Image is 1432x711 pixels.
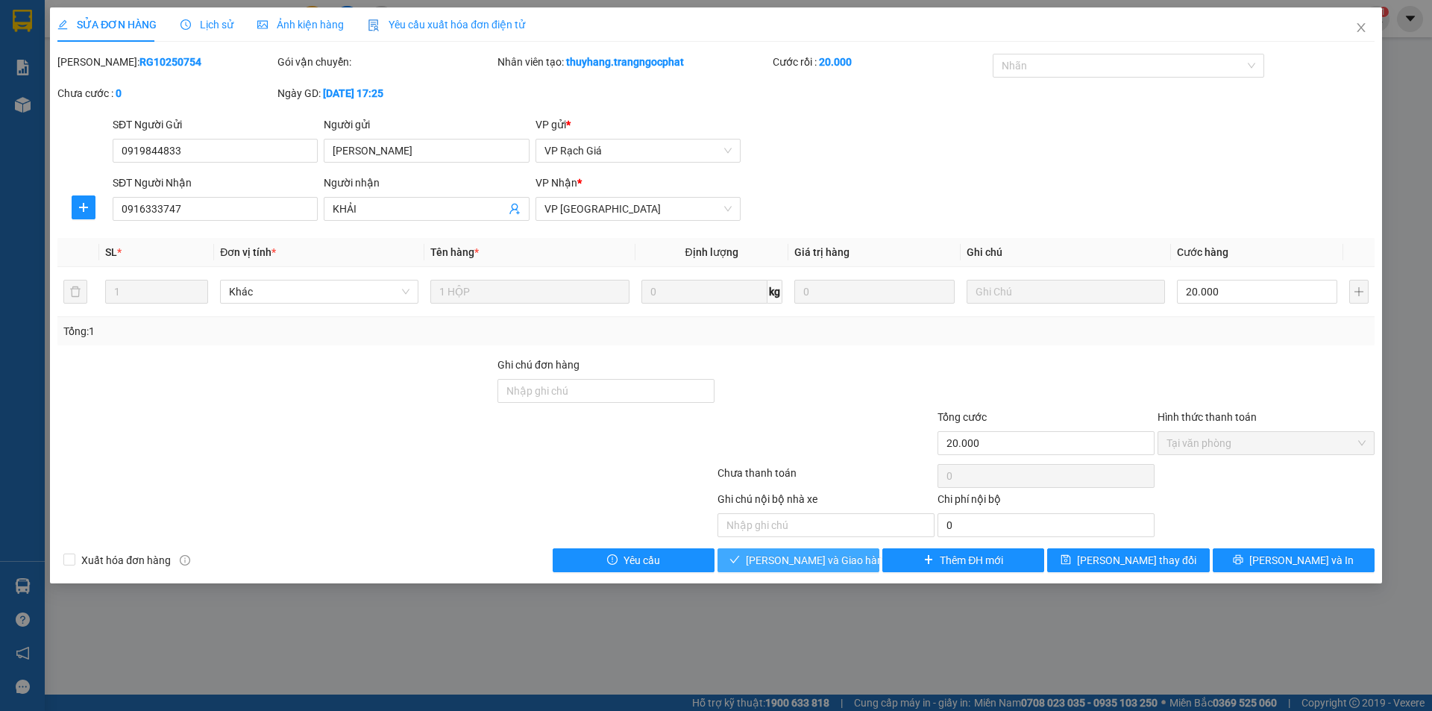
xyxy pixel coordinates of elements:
span: Cước hàng [1177,246,1228,258]
span: plus [923,554,934,566]
span: Yêu cầu xuất hóa đơn điện tử [368,19,525,31]
th: Ghi chú [961,238,1171,267]
button: plusThêm ĐH mới [882,548,1044,572]
span: plus [72,201,95,213]
span: Định lượng [685,246,738,258]
span: VP Hà Tiên [544,198,732,220]
span: kg [767,280,782,304]
span: picture [257,19,268,30]
input: VD: Bàn, Ghế [430,280,629,304]
div: Cước rồi : [773,54,990,70]
b: 20.000 [819,56,852,68]
button: delete [63,280,87,304]
div: [PERSON_NAME]: [57,54,274,70]
span: VP Rạch Giá [544,140,732,162]
span: check [729,554,740,566]
div: Chưa cước : [57,85,274,101]
div: Ghi chú nội bộ nhà xe [717,491,935,513]
span: Đơn vị tính [220,246,276,258]
span: Khác [229,281,409,303]
div: Chi phí nội bộ [938,491,1155,513]
button: check[PERSON_NAME] và Giao hàng [717,548,879,572]
button: save[PERSON_NAME] thay đổi [1047,548,1209,572]
b: thuyhang.trangngocphat [566,56,684,68]
div: SĐT Người Nhận [113,175,318,191]
span: SỬA ĐƠN HÀNG [57,19,157,31]
span: Tổng cước [938,411,987,423]
div: Người nhận [324,175,529,191]
div: Tổng: 1 [63,323,553,339]
span: Thêm ĐH mới [940,552,1003,569]
div: VP gửi [536,116,741,133]
label: Ghi chú đơn hàng [497,359,580,371]
span: printer [1233,554,1243,566]
span: exclamation-circle [607,554,618,566]
img: icon [368,19,380,31]
span: [PERSON_NAME] thay đổi [1077,552,1196,569]
span: [PERSON_NAME] và In [1249,552,1354,569]
input: Ghi chú đơn hàng [497,379,715,403]
b: 0 [116,87,122,99]
span: Tại văn phòng [1166,432,1366,454]
div: Nhân viên tạo: [497,54,770,70]
span: Yêu cầu [624,552,660,569]
div: Người gửi [324,116,529,133]
button: exclamation-circleYêu cầu [553,548,715,572]
span: close [1355,22,1367,34]
b: RG10250754 [139,56,201,68]
span: [PERSON_NAME] và Giao hàng [746,552,889,569]
span: info-circle [180,555,190,566]
span: save [1061,554,1071,566]
span: SL [105,246,117,258]
span: Lịch sử [180,19,233,31]
button: plus [1349,280,1369,304]
input: Nhập ghi chú [717,513,935,537]
span: Ảnh kiện hàng [257,19,344,31]
span: Tên hàng [430,246,479,258]
div: Chưa thanh toán [716,465,936,491]
div: SĐT Người Gửi [113,116,318,133]
button: printer[PERSON_NAME] và In [1213,548,1375,572]
div: Ngày GD: [277,85,494,101]
label: Hình thức thanh toán [1158,411,1257,423]
span: VP Nhận [536,177,577,189]
input: 0 [794,280,955,304]
b: [DATE] 17:25 [323,87,383,99]
input: Ghi Chú [967,280,1165,304]
button: plus [72,195,95,219]
span: Giá trị hàng [794,246,850,258]
span: clock-circle [180,19,191,30]
span: Xuất hóa đơn hàng [75,552,177,569]
button: Close [1340,7,1382,49]
div: Gói vận chuyển: [277,54,494,70]
span: user-add [509,203,521,215]
span: edit [57,19,68,30]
